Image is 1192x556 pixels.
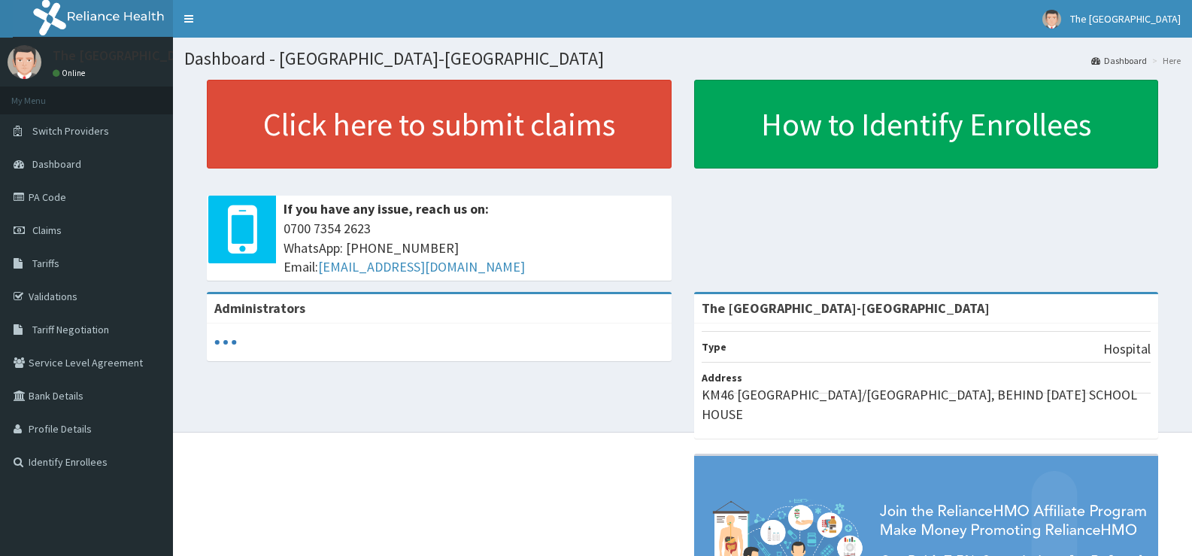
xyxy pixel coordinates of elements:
b: Address [702,371,742,384]
p: KM46 [GEOGRAPHIC_DATA]/[GEOGRAPHIC_DATA], BEHIND [DATE] SCHOOL HOUSE [702,385,1151,424]
b: Administrators [214,299,305,317]
img: User Image [1042,10,1061,29]
span: Switch Providers [32,124,109,138]
a: [EMAIL_ADDRESS][DOMAIN_NAME] [318,258,525,275]
h1: Dashboard - [GEOGRAPHIC_DATA]-[GEOGRAPHIC_DATA] [184,49,1181,68]
a: Dashboard [1091,54,1147,67]
p: Hospital [1103,339,1151,359]
b: Type [702,340,726,354]
b: If you have any issue, reach us on: [284,200,489,217]
li: Here [1148,54,1181,67]
span: Tariffs [32,257,59,270]
img: User Image [8,45,41,79]
a: Click here to submit claims [207,80,672,169]
span: 0700 7354 2623 WhatsApp: [PHONE_NUMBER] Email: [284,219,664,277]
a: Online [53,68,89,78]
strong: The [GEOGRAPHIC_DATA]-[GEOGRAPHIC_DATA] [702,299,990,317]
p: The [GEOGRAPHIC_DATA] [53,49,203,62]
span: Dashboard [32,157,81,171]
span: Claims [32,223,62,237]
svg: audio-loading [214,331,237,354]
span: The [GEOGRAPHIC_DATA] [1070,12,1181,26]
span: Tariff Negotiation [32,323,109,336]
a: How to Identify Enrollees [694,80,1159,169]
